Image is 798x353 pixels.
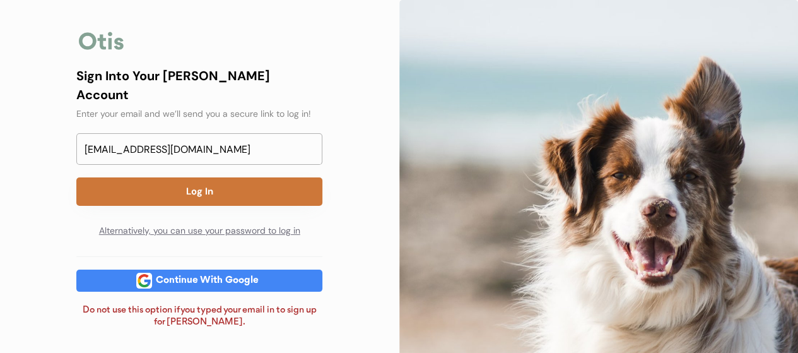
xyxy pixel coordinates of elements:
div: Alternatively, you can use your password to log in [76,218,322,244]
button: Log In [76,177,322,206]
input: Email Address [76,133,322,165]
div: Do not use this option if you typed your email in to sign up for [PERSON_NAME]. [76,304,322,329]
div: Sign Into Your [PERSON_NAME] Account [76,66,322,104]
div: Enter your email and we’ll send you a secure link to log in! [76,107,322,121]
div: Continue With Google [152,276,262,285]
